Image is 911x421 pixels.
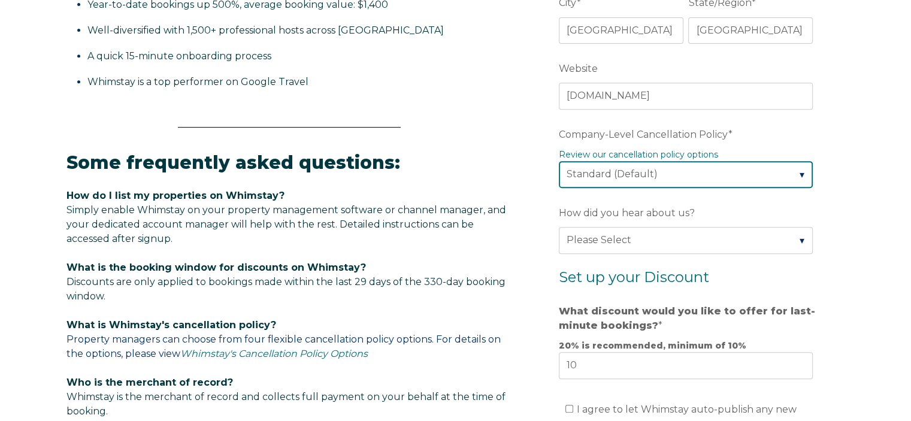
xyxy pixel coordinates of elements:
[559,149,718,160] a: Review our cancellation policy options
[87,50,271,62] span: A quick 15-minute onboarding process
[559,340,746,351] strong: 20% is recommended, minimum of 10%
[66,204,506,244] span: Simply enable Whimstay on your property management software or channel manager, and your dedicate...
[180,348,368,359] a: Whimstay's Cancellation Policy Options
[66,391,506,417] span: Whimstay is the merchant of record and collects full payment on your behalf at the time of booking.
[66,319,276,331] span: What is Whimstay's cancellation policy?
[66,190,285,201] span: How do I list my properties on Whimstay?
[66,377,233,388] span: Who is the merchant of record?
[559,125,728,144] span: Company-Level Cancellation Policy
[87,25,444,36] span: Well-diversified with 1,500+ professional hosts across [GEOGRAPHIC_DATA]
[87,76,308,87] span: Whimstay is a top performer on Google Travel
[66,318,512,361] p: Property managers can choose from four flexible cancellation policy options. For details on the o...
[559,268,709,286] span: Set up your Discount
[559,204,695,222] span: How did you hear about us?
[559,305,815,331] strong: What discount would you like to offer for last-minute bookings?
[66,152,400,174] span: Some frequently asked questions:
[66,262,366,273] span: What is the booking window for discounts on Whimstay?
[66,276,506,302] span: Discounts are only applied to bookings made within the last 29 days of the 330-day booking window.
[559,59,598,78] span: Website
[565,405,573,413] input: I agree to let Whimstay auto-publish any new properties that become available in my PMS after the...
